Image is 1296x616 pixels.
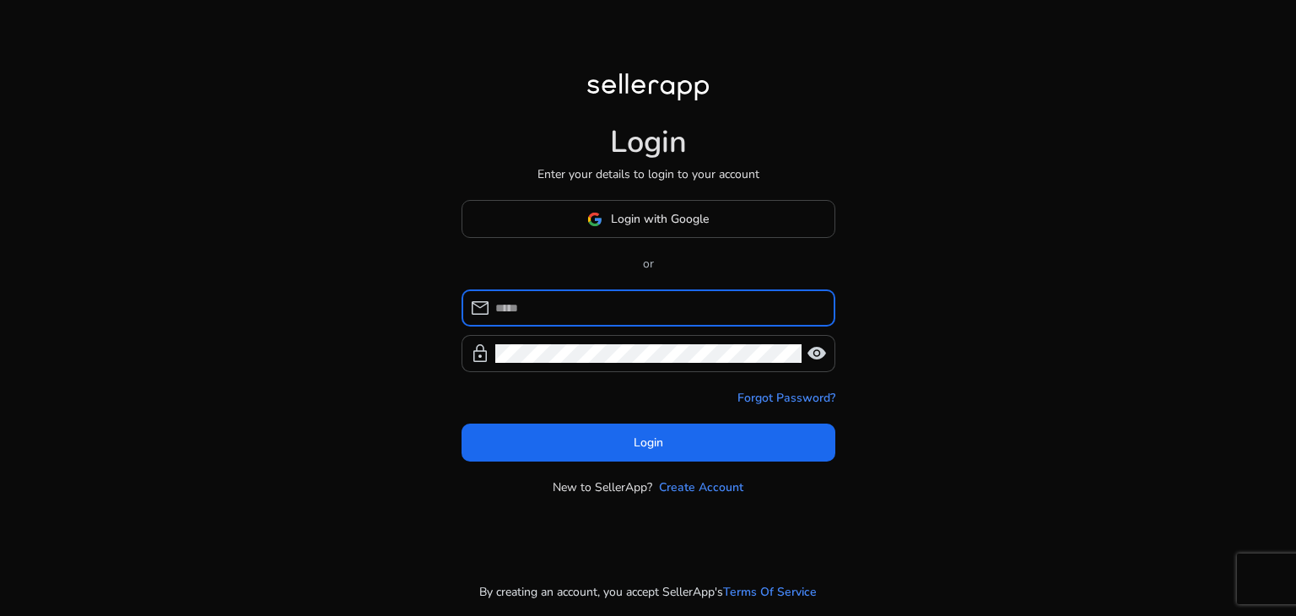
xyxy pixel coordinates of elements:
button: Login [462,424,835,462]
button: Login with Google [462,200,835,238]
a: Create Account [659,478,743,496]
a: Forgot Password? [737,389,835,407]
p: New to SellerApp? [553,478,652,496]
h1: Login [610,124,687,160]
p: Enter your details to login to your account [537,165,759,183]
span: Login with Google [611,210,709,228]
span: mail [470,298,490,318]
span: Login [634,434,663,451]
p: or [462,255,835,273]
a: Terms Of Service [723,583,817,601]
span: visibility [807,343,827,364]
span: lock [470,343,490,364]
img: google-logo.svg [587,212,602,227]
